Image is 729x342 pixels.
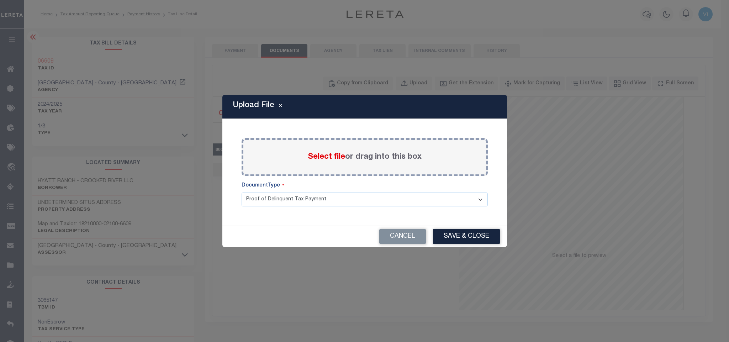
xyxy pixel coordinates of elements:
[308,151,422,163] label: or drag into this box
[274,102,287,111] button: Close
[433,229,500,244] button: Save & Close
[242,182,284,190] label: DocumentType
[379,229,426,244] button: Cancel
[233,101,274,110] h5: Upload File
[308,153,345,161] span: Select file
